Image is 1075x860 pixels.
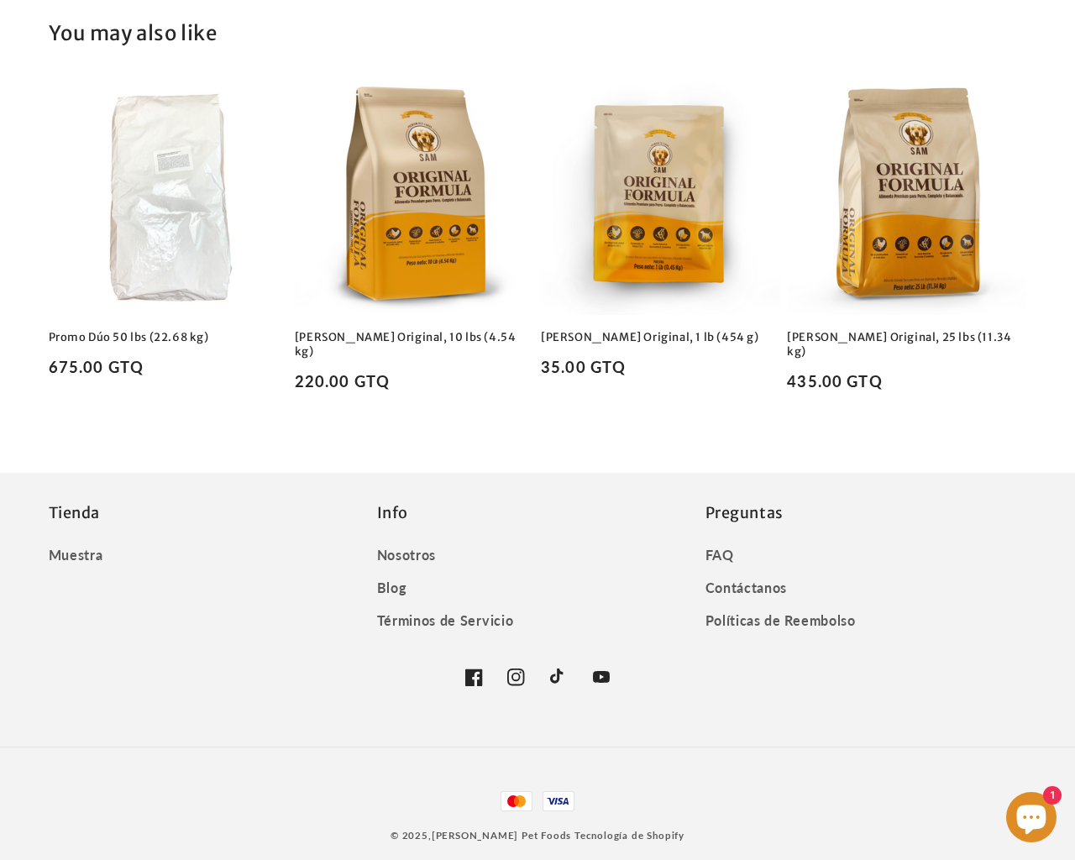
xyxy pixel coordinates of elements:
a: Blog [377,571,407,604]
a: [PERSON_NAME] Original, 25 lbs (11.34 kg) [787,331,1026,359]
small: © 2025, [391,830,571,841]
a: Promo Dúo 50 lbs (22.68 kg) [49,331,288,345]
a: Nosotros [377,543,437,571]
a: Muestra [49,543,103,571]
a: Contáctanos [705,571,788,604]
a: Políticas de Reembolso [705,604,856,637]
a: FAQ [705,543,734,571]
a: [PERSON_NAME] Original, 10 lbs (4.54 kg) [295,331,534,359]
h2: Info [377,503,699,522]
h2: Tienda [49,503,370,522]
h2: Preguntas [705,503,1027,522]
a: Términos de Servicio [377,604,514,637]
inbox-online-store-chat: Chat de la tienda online Shopify [1001,792,1062,847]
a: [PERSON_NAME] Pet Foods [432,830,572,841]
a: [PERSON_NAME] Original, 1 lb (454 g) [541,331,780,345]
h2: You may also like [49,20,1027,46]
a: Tecnología de Shopify [574,830,684,841]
